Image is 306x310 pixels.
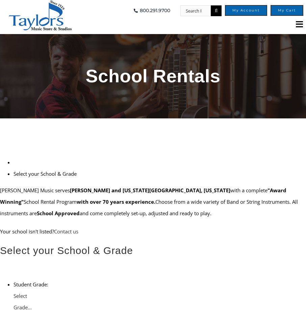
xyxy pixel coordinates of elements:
span: My Account [232,9,260,12]
label: Student Grade: [14,281,48,288]
nav: Main Menu [84,16,304,32]
strong: School Approved [37,210,80,217]
a: Contact us [54,228,78,235]
input: Search [211,5,222,16]
span: 800.291.9700 [140,5,170,16]
span: My Cart [278,9,296,12]
strong: with over 70 years experience. [77,198,155,205]
h1: School Rentals [10,63,296,89]
nav: Top Right [84,5,304,16]
input: Search Products... [180,5,211,16]
strong: [PERSON_NAME] and [US_STATE][GEOGRAPHIC_DATA], [US_STATE] [70,187,230,194]
a: My Account [225,5,267,16]
li: Select your School & Grade [14,168,306,179]
a: 800.291.9700 [132,5,170,16]
a: My Cart [271,5,303,16]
